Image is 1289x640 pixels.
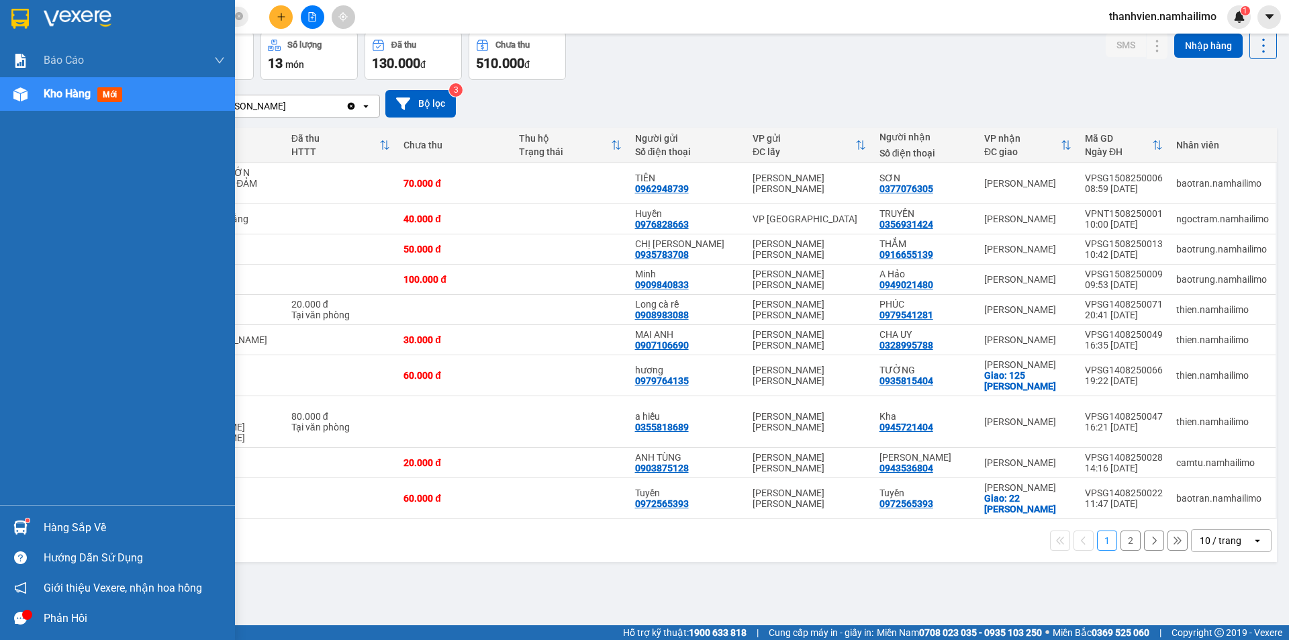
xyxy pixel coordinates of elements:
div: Mã GD [1085,133,1152,144]
span: đ [420,59,426,70]
span: Giới thiệu Vexere, nhận hoa hồng [44,580,202,596]
div: VPNT1508250001 [1085,208,1163,219]
img: solution-icon [13,54,28,68]
span: plus [277,12,286,21]
div: 20.000 đ [403,457,506,468]
div: thien.namhailimo [1176,334,1269,345]
div: [PERSON_NAME] [PERSON_NAME] [753,452,866,473]
input: Selected VP Phan Thiết. [287,99,289,113]
svg: Clear value [346,101,356,111]
div: Tuyền [635,488,739,498]
div: 0916655139 [879,249,933,260]
span: file-add [307,12,317,21]
div: [PERSON_NAME] [PERSON_NAME] [753,238,866,260]
div: 70.000 đ [403,178,506,189]
div: A Hảo [879,269,971,279]
div: VPSG1408250022 [1085,488,1163,498]
strong: 0369 525 060 [1092,627,1149,638]
span: Gửi: [11,11,32,26]
button: caret-down [1257,5,1281,29]
div: Đã thu [291,133,379,144]
div: 0935815404 [879,375,933,386]
div: Số điện thoại [635,146,739,157]
div: 60.000 đ [403,493,506,504]
div: Tại văn phòng [291,310,390,320]
div: VPSG1408250047 [1085,411,1163,422]
div: [PERSON_NAME] [PERSON_NAME] [753,411,866,432]
span: 130.000 [372,55,420,71]
div: Đã thu [391,40,416,50]
div: 50.000 đ [403,244,506,255]
div: a hiếu [635,411,739,422]
div: Phản hồi [44,608,225,629]
div: hương [635,365,739,375]
span: Báo cáo [44,52,84,68]
div: 0949021480 [879,279,933,290]
span: down [214,55,225,66]
div: Chưa thu [495,40,530,50]
div: VPSG1408250071 [1085,299,1163,310]
div: TIÊN [635,173,739,183]
div: 10:00 [DATE] [1085,219,1163,230]
div: [PERSON_NAME] [214,99,286,113]
div: 100.000 đ [403,274,506,285]
div: Long cà rề [635,299,739,310]
div: 0913739933 [11,58,119,77]
button: Bộ lọc [385,90,456,118]
span: Kho hàng [44,87,91,100]
strong: 0708 023 035 - 0935 103 250 [919,627,1042,638]
div: 10:42 [DATE] [1085,249,1163,260]
div: [PERSON_NAME] [984,214,1071,224]
div: 0355818689 [635,422,689,432]
div: VPSG1508250013 [1085,238,1163,249]
div: 0328995788 [879,340,933,351]
div: VP nhận [984,133,1061,144]
div: 09:53 [DATE] [1085,279,1163,290]
div: 10 / trang [1200,534,1241,547]
button: Số lượng13món [260,32,358,80]
span: 510.000 [476,55,524,71]
div: MAI ANH [635,329,739,340]
div: [PERSON_NAME] [984,304,1071,315]
span: Miền Nam [877,625,1042,640]
div: Nhân viên [1176,140,1269,150]
span: copyright [1214,628,1224,637]
div: TƯỜNG [879,365,971,375]
svg: open [361,101,371,111]
div: thien.namhailimo [1176,416,1269,427]
div: [PERSON_NAME] [PERSON_NAME] [753,488,866,509]
div: 0943536804 [879,463,933,473]
div: 0979764135 [635,375,689,386]
span: Miền Bắc [1053,625,1149,640]
div: Minh [635,269,739,279]
th: Toggle SortBy [512,128,628,163]
span: món [285,59,304,70]
sup: 3 [449,83,463,97]
div: TRUYỀN [879,208,971,219]
th: Toggle SortBy [285,128,397,163]
span: 13 [268,55,283,71]
img: icon-new-feature [1233,11,1245,23]
div: Tại văn phòng [291,422,390,432]
th: Toggle SortBy [977,128,1078,163]
div: 20:41 [DATE] [1085,310,1163,320]
img: logo-vxr [11,9,29,29]
div: [PERSON_NAME] [984,482,1071,493]
div: 30.000 đ [403,334,506,345]
div: thien.namhailimo [1176,370,1269,381]
th: Toggle SortBy [1078,128,1169,163]
strong: 1900 633 818 [689,627,747,638]
div: 0939050272 [128,74,236,93]
span: message [14,612,27,625]
div: 0907106690 [635,340,689,351]
span: notification [14,582,27,594]
span: close-circle [235,12,243,20]
div: 14:16 [DATE] [1085,463,1163,473]
sup: 1 [26,518,30,522]
div: Số điện thoại [879,148,971,158]
div: 0979541281 [879,310,933,320]
div: Giao: 125 Đặng Văn Lãnh [984,370,1071,392]
span: Cung cấp máy in - giấy in: [769,625,873,640]
button: Đã thu130.000đ [365,32,462,80]
div: 60.000 đ [403,370,506,381]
